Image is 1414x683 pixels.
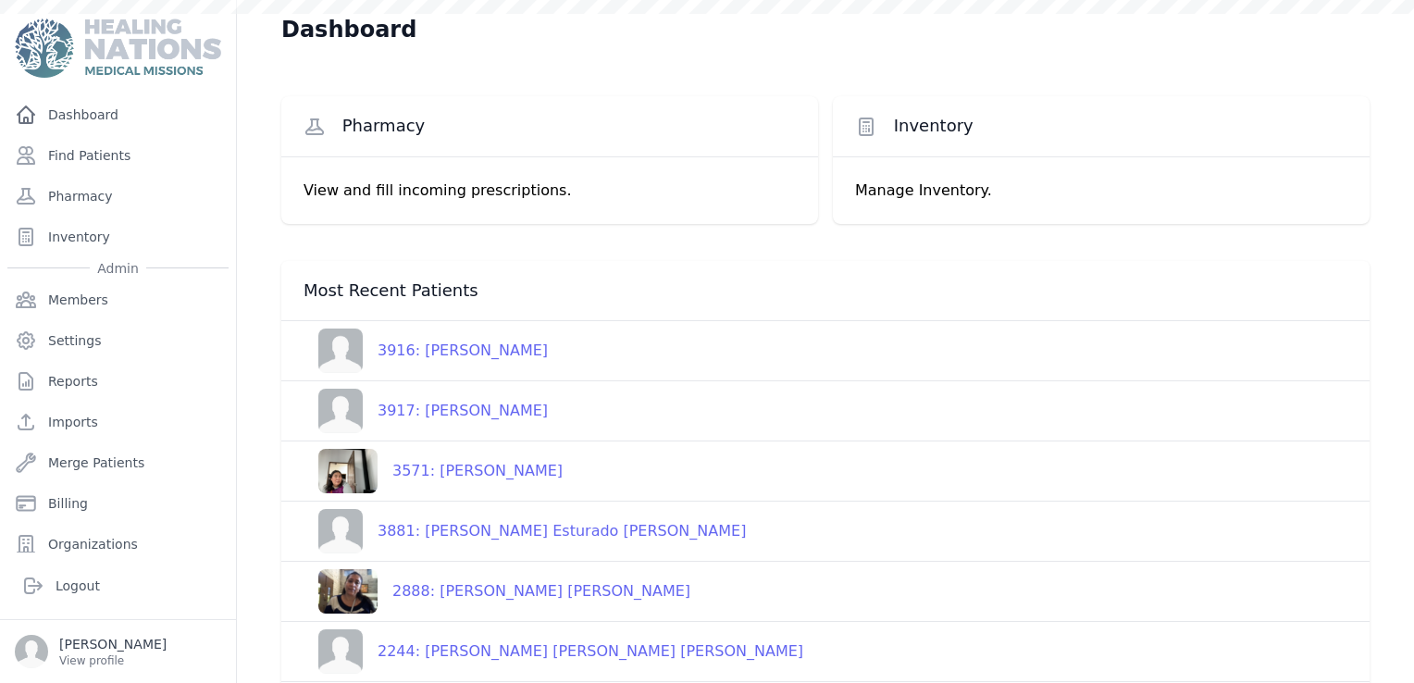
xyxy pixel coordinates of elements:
[363,400,548,422] div: 3917: [PERSON_NAME]
[318,449,378,493] img: xfdmblekuUtzgAAACV0RVh0ZGF0ZTpjcmVhdGUAMjAyNS0wNi0xOVQxOTo0ODoxMyswMDowMMTCnVcAAAAldEVYdGRhdGU6bW...
[304,629,803,674] a: 2244: [PERSON_NAME] [PERSON_NAME] [PERSON_NAME]
[304,509,746,553] a: 3881: [PERSON_NAME] Esturado [PERSON_NAME]
[304,389,548,433] a: 3917: [PERSON_NAME]
[7,485,229,522] a: Billing
[894,115,974,137] span: Inventory
[7,96,229,133] a: Dashboard
[7,363,229,400] a: Reports
[7,178,229,215] a: Pharmacy
[15,19,220,78] img: Medical Missions EMR
[833,96,1370,224] a: Inventory Manage Inventory.
[304,449,563,493] a: 3571: [PERSON_NAME]
[281,96,818,224] a: Pharmacy View and fill incoming prescriptions.
[318,389,363,433] img: person-242608b1a05df3501eefc295dc1bc67a.jpg
[7,281,229,318] a: Members
[363,520,746,542] div: 3881: [PERSON_NAME] Esturado [PERSON_NAME]
[378,460,563,482] div: 3571: [PERSON_NAME]
[363,340,548,362] div: 3916: [PERSON_NAME]
[318,629,363,674] img: person-242608b1a05df3501eefc295dc1bc67a.jpg
[7,444,229,481] a: Merge Patients
[304,329,548,373] a: 3916: [PERSON_NAME]
[363,640,803,663] div: 2244: [PERSON_NAME] [PERSON_NAME] [PERSON_NAME]
[7,322,229,359] a: Settings
[304,180,796,202] p: View and fill incoming prescriptions.
[7,404,229,441] a: Imports
[15,635,221,668] a: [PERSON_NAME] View profile
[59,653,167,668] p: View profile
[304,279,478,302] span: Most Recent Patients
[342,115,426,137] span: Pharmacy
[318,509,363,553] img: person-242608b1a05df3501eefc295dc1bc67a.jpg
[7,218,229,255] a: Inventory
[318,329,363,373] img: person-242608b1a05df3501eefc295dc1bc67a.jpg
[15,567,221,604] a: Logout
[318,569,378,614] img: P6k8qdky31flAAAAJXRFWHRkYXRlOmNyZWF0ZQAyMDIzLTEyLTE5VDE2OjAyOjA5KzAwOjAw0m2Y3QAAACV0RVh0ZGF0ZTptb...
[90,259,146,278] span: Admin
[378,580,690,602] div: 2888: [PERSON_NAME] [PERSON_NAME]
[304,569,690,614] a: 2888: [PERSON_NAME] [PERSON_NAME]
[281,15,416,44] h1: Dashboard
[855,180,1347,202] p: Manage Inventory.
[59,635,167,653] p: [PERSON_NAME]
[7,526,229,563] a: Organizations
[7,137,229,174] a: Find Patients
